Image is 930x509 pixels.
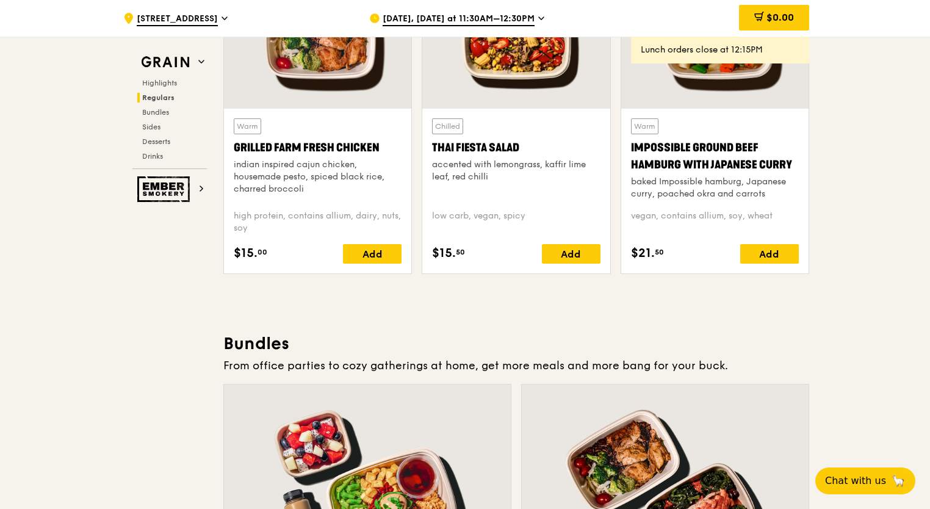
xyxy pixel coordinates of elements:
span: 🦙 [891,474,906,488]
div: From office parties to cozy gatherings at home, get more meals and more bang for your buck. [223,357,809,374]
img: Grain web logo [137,51,193,73]
span: [STREET_ADDRESS] [137,13,218,26]
div: Chilled [432,118,463,134]
span: $0.00 [766,12,794,23]
div: vegan, contains allium, soy, wheat [631,210,799,234]
span: Chat with us [825,474,886,488]
div: Impossible Ground Beef Hamburg with Japanese Curry [631,139,799,173]
span: 50 [655,247,664,257]
h3: Bundles [223,333,809,355]
span: [DATE], [DATE] at 11:30AM–12:30PM [383,13,535,26]
span: Regulars [142,93,175,102]
span: $15. [432,244,456,262]
div: Thai Fiesta Salad [432,139,600,156]
div: Add [740,244,799,264]
span: $21. [631,244,655,262]
span: Sides [142,123,160,131]
span: Highlights [142,79,177,87]
span: Bundles [142,108,169,117]
div: indian inspired cajun chicken, housemade pesto, spiced black rice, charred broccoli [234,159,402,195]
span: 50 [456,247,465,257]
div: Lunch orders close at 12:15PM [641,44,799,56]
img: Ember Smokery web logo [137,176,193,202]
div: Add [343,244,402,264]
span: Drinks [142,152,163,161]
div: high protein, contains allium, dairy, nuts, soy [234,210,402,234]
div: accented with lemongrass, kaffir lime leaf, red chilli [432,159,600,183]
span: 00 [258,247,267,257]
div: Warm [234,118,261,134]
div: Warm [631,118,658,134]
span: Desserts [142,137,170,146]
div: Grilled Farm Fresh Chicken [234,139,402,156]
div: baked Impossible hamburg, Japanese curry, poached okra and carrots [631,176,799,200]
button: Chat with us🦙 [815,467,915,494]
div: Add [542,244,600,264]
span: $15. [234,244,258,262]
div: low carb, vegan, spicy [432,210,600,234]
